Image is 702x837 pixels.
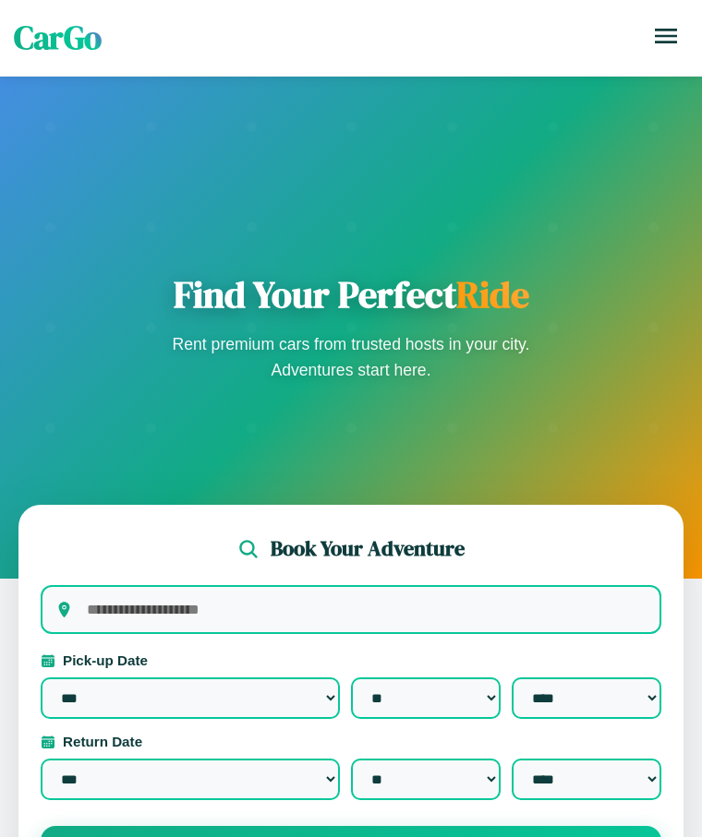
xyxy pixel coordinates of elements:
span: Ride [456,269,529,319]
h1: Find Your Perfect [166,272,536,317]
p: Rent premium cars from trusted hosts in your city. Adventures start here. [166,331,536,383]
span: CarGo [14,16,102,60]
h2: Book Your Adventure [271,534,465,563]
label: Return Date [41,734,661,749]
label: Pick-up Date [41,652,661,668]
